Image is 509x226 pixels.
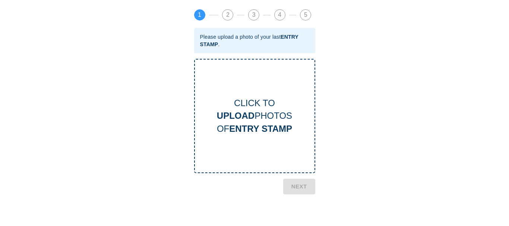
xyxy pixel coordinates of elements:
[249,10,259,20] span: 3
[195,10,205,20] span: 1
[229,124,292,134] b: ENTRY STAMP
[217,111,255,121] b: UPLOAD
[200,33,309,48] div: Please upload a photo of your last .
[200,34,298,47] b: ENTRY STAMP
[275,10,285,20] span: 4
[222,10,233,20] span: 2
[300,10,311,20] span: 5
[195,97,314,135] div: CLICK TO PHOTOS OF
